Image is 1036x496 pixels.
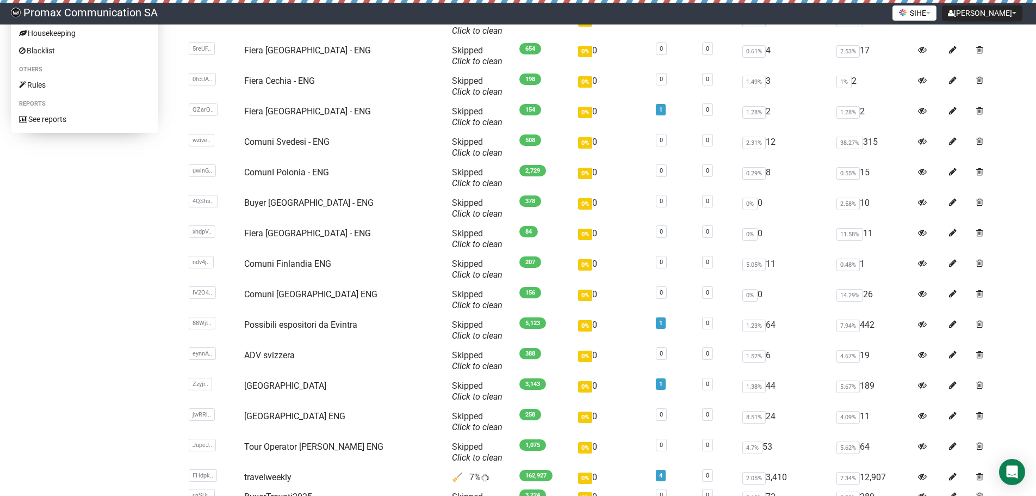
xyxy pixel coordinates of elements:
[738,132,832,163] td: 12
[578,259,592,271] span: 0%
[11,8,21,17] img: 88c7fc33e09b74c4e8267656e4bfd945
[738,71,832,102] td: 3
[738,437,832,468] td: 53
[578,46,592,57] span: 0%
[660,289,663,296] a: 0
[706,106,709,113] a: 0
[519,348,541,359] span: 388
[244,320,357,330] a: Possibili espositori da Evintra
[742,350,766,363] span: 1.52%
[244,106,371,117] a: Fiera [GEOGRAPHIC_DATA] - ENG
[519,287,541,298] span: 156
[452,76,503,97] span: Skipped
[519,74,541,85] span: 198
[452,289,503,310] span: Skipped
[448,468,515,487] td: 🧹 7%
[519,104,541,115] span: 154
[738,407,832,437] td: 24
[832,193,914,224] td: 10
[519,165,546,176] span: 2,729
[452,270,503,280] a: Click to clean
[519,134,541,146] span: 508
[574,254,652,285] td: 0
[519,470,553,481] span: 162,927
[742,198,758,210] span: 0%
[574,224,652,254] td: 0
[999,459,1025,485] div: Open Intercom Messenger
[742,472,766,485] span: 2.05%
[574,376,652,407] td: 0
[942,5,1022,21] button: [PERSON_NAME]
[578,168,592,179] span: 0%
[452,422,503,432] a: Click to clean
[452,209,503,219] a: Click to clean
[452,106,503,127] span: Skipped
[832,468,914,487] td: 12,907
[706,350,709,357] a: 0
[738,376,832,407] td: 44
[189,164,216,177] span: uwinG..
[452,148,503,158] a: Click to clean
[706,45,709,52] a: 0
[738,468,832,487] td: 3,410
[519,256,541,268] span: 207
[452,45,503,66] span: Skipped
[706,472,709,479] a: 0
[574,468,652,487] td: 0
[578,473,592,484] span: 0%
[11,76,158,94] a: Rules
[244,167,329,177] a: ComunI Polonia - ENG
[706,320,709,327] a: 0
[742,167,766,180] span: 0.29%
[836,381,860,393] span: 5.67%
[836,472,860,485] span: 7.34%
[574,193,652,224] td: 0
[574,41,652,71] td: 0
[832,163,914,193] td: 15
[706,289,709,296] a: 0
[11,97,158,111] li: Reports
[742,381,766,393] span: 1.38%
[706,76,709,83] a: 0
[578,107,592,118] span: 0%
[836,411,860,424] span: 4.09%
[742,442,762,454] span: 4.7%
[836,198,860,210] span: 2.58%
[574,437,652,468] td: 0
[452,411,503,432] span: Skipped
[452,381,503,402] span: Skipped
[832,437,914,468] td: 64
[660,76,663,83] a: 0
[898,8,907,17] img: favicons
[836,106,860,119] span: 1.28%
[189,256,214,268] span: ndv4j..
[189,195,218,207] span: 4QShs..
[738,346,832,376] td: 6
[578,320,592,332] span: 0%
[738,254,832,285] td: 11
[452,167,503,188] span: Skipped
[244,45,371,56] a: Fiera [GEOGRAPHIC_DATA] - ENG
[836,442,860,454] span: 5.62%
[574,315,652,346] td: 0
[660,198,663,205] a: 0
[578,198,592,210] span: 0%
[519,195,541,207] span: 378
[836,167,860,180] span: 0.55%
[244,76,315,86] a: Fiera Cechia - ENG
[519,439,546,451] span: 1,075
[578,137,592,149] span: 0%
[578,412,592,423] span: 0%
[452,87,503,97] a: Click to clean
[742,320,766,332] span: 1.23%
[660,228,663,235] a: 0
[738,163,832,193] td: 8
[742,45,766,58] span: 0.61%
[742,411,766,424] span: 8.51%
[519,409,541,420] span: 258
[706,381,709,388] a: 0
[189,408,215,421] span: jwRRl..
[578,290,592,301] span: 0%
[832,407,914,437] td: 11
[519,317,546,329] span: 5,123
